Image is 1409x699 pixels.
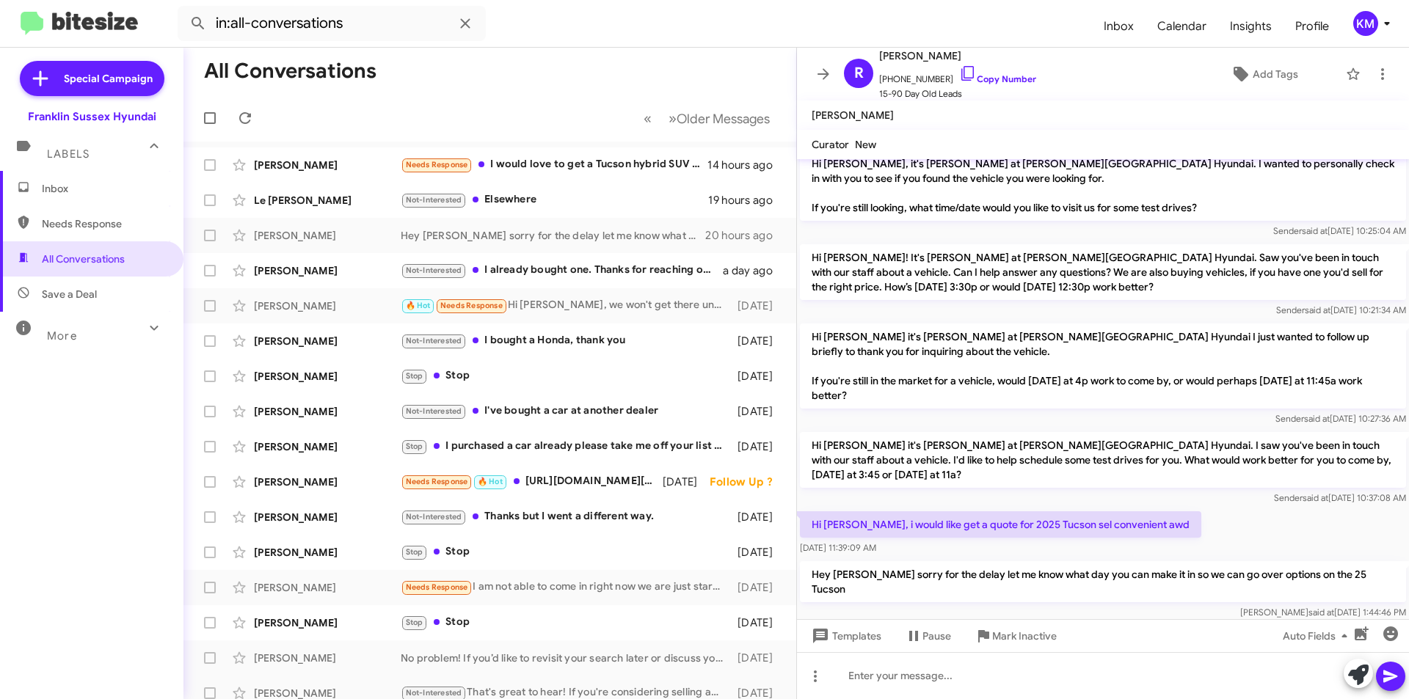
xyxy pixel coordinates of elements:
[922,623,951,649] span: Pause
[800,432,1406,488] p: Hi [PERSON_NAME] it's [PERSON_NAME] at [PERSON_NAME][GEOGRAPHIC_DATA] Hyundai. I saw you've been ...
[1218,5,1284,48] a: Insights
[812,109,894,122] span: [PERSON_NAME]
[708,193,784,208] div: 19 hours ago
[401,579,730,596] div: I am not able to come in right now we are just starting to look for something for our daughter it...
[254,369,401,384] div: [PERSON_NAME]
[893,623,963,649] button: Pause
[1303,492,1328,503] span: said at
[42,181,167,196] span: Inbox
[1283,623,1353,649] span: Auto Fields
[879,47,1036,65] span: [PERSON_NAME]
[800,542,876,553] span: [DATE] 11:39:09 AM
[669,109,677,128] span: »
[42,216,167,231] span: Needs Response
[1271,623,1365,649] button: Auto Fields
[406,477,468,486] span: Needs Response
[42,252,125,266] span: All Conversations
[401,297,730,314] div: Hi [PERSON_NAME], we won't get there until 2:30 just to give you a heads up
[401,508,730,525] div: Thanks but I went a different way.
[64,71,153,86] span: Special Campaign
[730,439,784,454] div: [DATE]
[1302,225,1328,236] span: said at
[47,329,77,343] span: More
[401,403,730,420] div: I've bought a car at another dealer
[959,73,1036,84] a: Copy Number
[401,367,730,384] div: Stop
[401,191,708,208] div: Elsewhere
[710,475,784,489] div: Follow Up ?
[855,138,876,151] span: New
[1276,304,1406,315] span: Sender [DATE] 10:21:34 AM
[879,65,1036,87] span: [PHONE_NUMBER]
[406,442,423,451] span: Stop
[406,336,462,345] span: Not-Interested
[800,561,1406,602] p: Hey [PERSON_NAME] sorry for the delay let me know what day you can make it in so we can go over o...
[660,103,779,133] button: Next
[1273,225,1406,236] span: Sender [DATE] 10:25:04 AM
[644,109,652,128] span: «
[730,369,784,384] div: [DATE]
[1353,11,1378,36] div: KM
[28,109,156,124] div: Franklin Sussex Hyundai
[730,615,784,630] div: [DATE]
[254,263,401,278] div: [PERSON_NAME]
[254,228,401,243] div: [PERSON_NAME]
[254,158,401,172] div: [PERSON_NAME]
[1305,304,1330,315] span: said at
[401,473,663,490] div: [URL][DOMAIN_NAME][PERSON_NAME]
[1240,607,1406,618] span: [PERSON_NAME] [DATE] 1:44:46 PM
[254,404,401,419] div: [PERSON_NAME]
[254,615,401,630] div: [PERSON_NAME]
[406,618,423,627] span: Stop
[254,193,401,208] div: Le [PERSON_NAME]
[809,623,881,649] span: Templates
[254,439,401,454] div: [PERSON_NAME]
[401,614,730,631] div: Stop
[406,547,423,557] span: Stop
[730,334,784,348] div: [DATE]
[730,510,784,524] div: [DATE]
[800,244,1406,300] p: Hi [PERSON_NAME]! It's [PERSON_NAME] at [PERSON_NAME][GEOGRAPHIC_DATA] Hyundai. Saw you've been i...
[663,475,710,489] div: [DATE]
[440,301,503,310] span: Needs Response
[401,332,730,349] div: I bought a Honda, thank you
[854,62,864,85] span: R
[730,580,784,595] div: [DATE]
[800,150,1406,221] p: Hi [PERSON_NAME], it's [PERSON_NAME] at [PERSON_NAME][GEOGRAPHIC_DATA] Hyundai. I wanted to perso...
[800,511,1201,538] p: Hi [PERSON_NAME], i would like get a quote for 2025 Tucson sel convenient awd
[254,510,401,524] div: [PERSON_NAME]
[723,263,784,278] div: a day ago
[677,111,770,127] span: Older Messages
[1092,5,1146,48] a: Inbox
[406,195,462,205] span: Not-Interested
[730,404,784,419] div: [DATE]
[963,623,1068,649] button: Mark Inactive
[254,580,401,595] div: [PERSON_NAME]
[406,688,462,698] span: Not-Interested
[401,438,730,455] div: I purchased a car already please take me off your list please
[401,544,730,560] div: Stop
[204,59,376,83] h1: All Conversations
[707,158,784,172] div: 14 hours ago
[401,156,707,173] div: I would love to get a Tucson hybrid SUV but there's no place for a spare tire. What do I do about...
[254,651,401,665] div: [PERSON_NAME]
[401,651,730,665] div: No problem! If you’d like to revisit your search later or discuss your vehicle's value, feel free...
[20,61,164,96] a: Special Campaign
[406,301,431,310] span: 🔥 Hot
[406,512,462,521] span: Not-Interested
[401,228,705,243] div: Hey [PERSON_NAME] sorry for the delay let me know what day you can make it in so we can go over o...
[406,371,423,381] span: Stop
[879,87,1036,101] span: 15-90 Day Old Leads
[254,475,401,489] div: [PERSON_NAME]
[178,6,486,41] input: Search
[730,545,784,560] div: [DATE]
[635,103,660,133] button: Previous
[1146,5,1218,48] a: Calendar
[1284,5,1341,48] a: Profile
[478,477,503,486] span: 🔥 Hot
[1341,11,1393,36] button: KM
[1308,607,1334,618] span: said at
